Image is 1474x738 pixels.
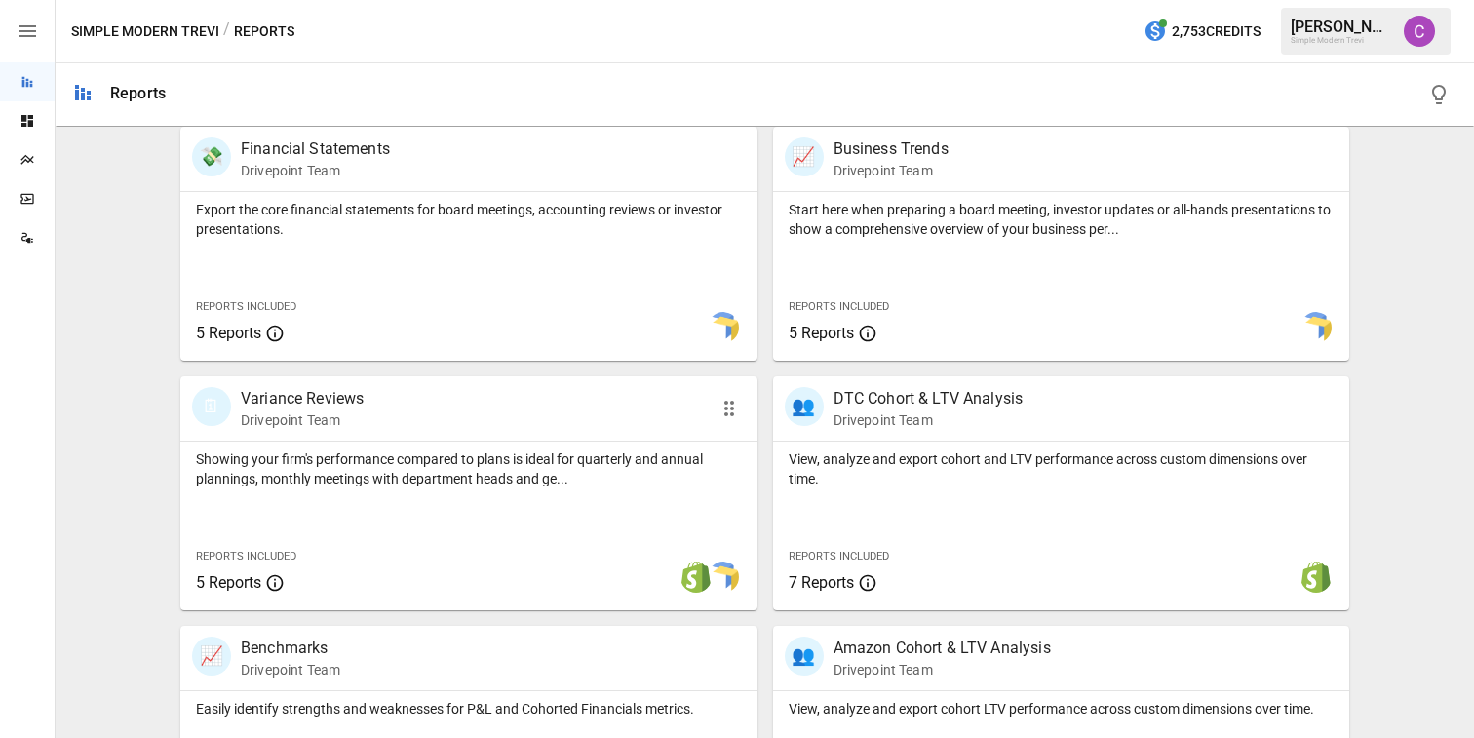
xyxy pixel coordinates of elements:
p: View, analyze and export cohort and LTV performance across custom dimensions over time. [789,449,1335,488]
p: Amazon Cohort & LTV Analysis [834,637,1051,660]
img: Corbin Wallace [1404,16,1435,47]
button: 2,753Credits [1136,14,1268,50]
p: Drivepoint Team [834,161,949,180]
div: / [223,19,230,44]
img: smart model [708,562,739,593]
p: Benchmarks [241,637,340,660]
span: Reports Included [789,300,889,313]
div: 🗓 [192,387,231,426]
p: Drivepoint Team [241,660,340,680]
p: Drivepoint Team [241,161,390,180]
div: Simple Modern Trevi [1291,36,1392,45]
p: Financial Statements [241,137,390,161]
img: shopify [680,562,712,593]
span: Reports Included [789,550,889,563]
div: 👥 [785,387,824,426]
img: smart model [708,312,739,343]
span: Reports Included [196,300,296,313]
div: 📈 [785,137,824,176]
p: Variance Reviews [241,387,364,410]
img: smart model [1300,312,1332,343]
p: Export the core financial statements for board meetings, accounting reviews or investor presentat... [196,200,742,239]
p: View, analyze and export cohort LTV performance across custom dimensions over time. [789,699,1335,719]
p: Business Trends [834,137,949,161]
p: Drivepoint Team [834,410,1024,430]
p: Showing your firm's performance compared to plans is ideal for quarterly and annual plannings, mo... [196,449,742,488]
div: [PERSON_NAME] [1291,18,1392,36]
p: Start here when preparing a board meeting, investor updates or all-hands presentations to show a ... [789,200,1335,239]
button: Simple Modern Trevi [71,19,219,44]
img: shopify [1300,562,1332,593]
span: 5 Reports [196,324,261,342]
div: Reports [110,84,166,102]
div: 👥 [785,637,824,676]
p: Drivepoint Team [834,660,1051,680]
div: 💸 [192,137,231,176]
span: 5 Reports [196,573,261,592]
span: Reports Included [196,550,296,563]
div: 📈 [192,637,231,676]
button: Corbin Wallace [1392,4,1447,58]
span: 2,753 Credits [1172,19,1261,44]
span: 5 Reports [789,324,854,342]
p: Drivepoint Team [241,410,364,430]
p: DTC Cohort & LTV Analysis [834,387,1024,410]
span: 7 Reports [789,573,854,592]
p: Easily identify strengths and weaknesses for P&L and Cohorted Financials metrics. [196,699,742,719]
